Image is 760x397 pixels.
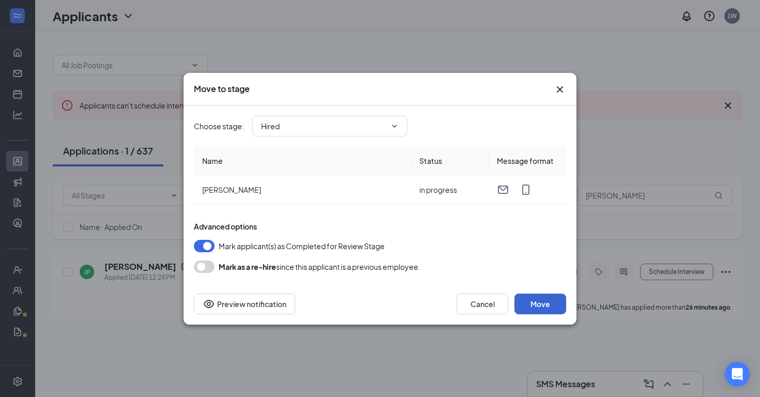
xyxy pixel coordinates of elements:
[411,175,489,205] td: in progress
[219,240,385,252] span: Mark applicant(s) as Completed for Review Stage
[194,221,566,232] div: Advanced options
[219,261,420,273] div: since this applicant is a previous employee.
[219,262,276,271] b: Mark as a re-hire
[554,83,566,96] button: Close
[203,298,215,310] svg: Eye
[497,184,509,196] svg: Email
[411,147,489,175] th: Status
[520,184,532,196] svg: MobileSms
[457,294,508,314] button: Cancel
[514,294,566,314] button: Move
[194,83,250,95] h3: Move to stage
[194,147,411,175] th: Name
[194,120,244,132] span: Choose stage :
[489,147,566,175] th: Message format
[194,294,295,314] button: Preview notificationEye
[554,83,566,96] svg: Cross
[202,185,261,194] span: [PERSON_NAME]
[390,122,399,130] svg: ChevronDown
[725,362,750,387] div: Open Intercom Messenger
